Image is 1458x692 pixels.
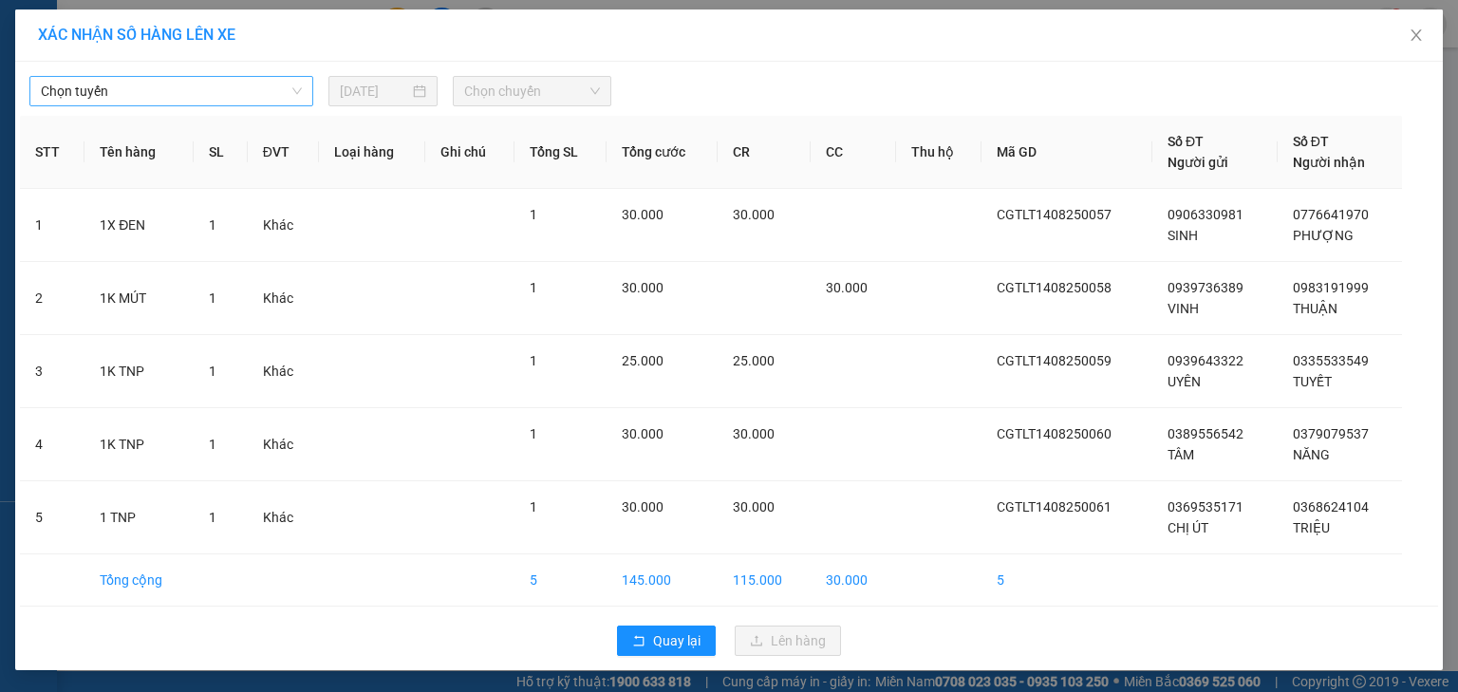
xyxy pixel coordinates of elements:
[1168,374,1201,389] span: UYÊN
[1168,499,1243,514] span: 0369535171
[1409,28,1424,43] span: close
[622,207,664,222] span: 30.000
[1168,280,1243,295] span: 0939736389
[20,335,84,408] td: 3
[209,217,216,233] span: 1
[1168,447,1194,462] span: TÂM
[10,136,422,186] div: Chợ Gạo
[718,116,812,189] th: CR
[340,81,409,102] input: 14/08/2025
[425,116,514,189] th: Ghi chú
[530,280,537,295] span: 1
[319,116,425,189] th: Loại hàng
[209,364,216,379] span: 1
[997,280,1112,295] span: CGTLT1408250058
[1390,9,1443,63] button: Close
[248,481,319,554] td: Khác
[464,77,601,105] span: Chọn chuyến
[248,116,319,189] th: ĐVT
[1293,155,1365,170] span: Người nhận
[514,554,607,607] td: 5
[997,207,1112,222] span: CGTLT1408250057
[1168,520,1208,535] span: CHỊ ÚT
[896,116,982,189] th: Thu hộ
[248,189,319,262] td: Khác
[514,116,607,189] th: Tổng SL
[88,90,346,123] text: CGTLT1408250061
[653,630,701,651] span: Quay lại
[622,280,664,295] span: 30.000
[735,626,841,656] button: uploadLên hàng
[1293,447,1330,462] span: NĂNG
[84,116,194,189] th: Tên hàng
[1293,353,1369,368] span: 0335533549
[248,408,319,481] td: Khác
[1293,374,1332,389] span: TUYẾT
[1293,520,1330,535] span: TRIỆU
[997,353,1112,368] span: CGTLT1408250059
[1293,301,1337,316] span: THUẬN
[1168,426,1243,441] span: 0389556542
[622,426,664,441] span: 30.000
[1168,207,1243,222] span: 0906330981
[20,189,84,262] td: 1
[617,626,716,656] button: rollbackQuay lại
[997,499,1112,514] span: CGTLT1408250061
[1293,134,1329,149] span: Số ĐT
[530,353,537,368] span: 1
[607,116,717,189] th: Tổng cước
[981,554,1152,607] td: 5
[84,335,194,408] td: 1K TNP
[622,499,664,514] span: 30.000
[733,207,775,222] span: 30.000
[607,554,717,607] td: 145.000
[20,262,84,335] td: 2
[622,353,664,368] span: 25.000
[997,426,1112,441] span: CGTLT1408250060
[1168,134,1204,149] span: Số ĐT
[632,634,645,649] span: rollback
[530,207,537,222] span: 1
[84,262,194,335] td: 1K MÚT
[981,116,1152,189] th: Mã GD
[1293,280,1369,295] span: 0983191999
[1168,353,1243,368] span: 0939643322
[209,437,216,452] span: 1
[194,116,247,189] th: SL
[20,408,84,481] td: 4
[733,353,775,368] span: 25.000
[209,510,216,525] span: 1
[84,189,194,262] td: 1X ĐEN
[84,554,194,607] td: Tổng cộng
[84,481,194,554] td: 1 TNP
[1293,426,1369,441] span: 0379079537
[1168,228,1198,243] span: SINH
[733,426,775,441] span: 30.000
[1168,301,1199,316] span: VINH
[20,116,84,189] th: STT
[1293,499,1369,514] span: 0368624104
[84,408,194,481] td: 1K TNP
[530,426,537,441] span: 1
[530,499,537,514] span: 1
[1293,228,1354,243] span: PHƯỢNG
[1168,155,1228,170] span: Người gửi
[811,554,895,607] td: 30.000
[718,554,812,607] td: 115.000
[209,290,216,306] span: 1
[41,77,302,105] span: Chọn tuyến
[20,481,84,554] td: 5
[733,499,775,514] span: 30.000
[248,335,319,408] td: Khác
[826,280,868,295] span: 30.000
[248,262,319,335] td: Khác
[1293,207,1369,222] span: 0776641970
[811,116,895,189] th: CC
[38,26,235,44] span: XÁC NHẬN SỐ HÀNG LÊN XE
